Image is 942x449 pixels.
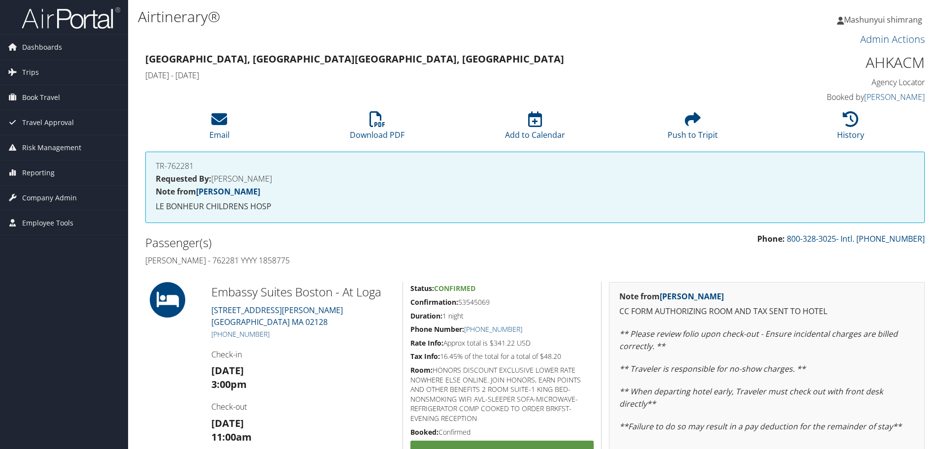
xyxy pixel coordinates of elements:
[22,211,73,235] span: Employee Tools
[505,117,565,140] a: Add to Calendar
[22,85,60,110] span: Book Travel
[211,417,244,430] strong: [DATE]
[410,297,458,307] strong: Confirmation:
[864,92,925,102] a: [PERSON_NAME]
[211,349,395,360] h4: Check-in
[156,200,914,213] p: LE BONHEUR CHILDRENS HOSP
[837,5,932,34] a: Mashunyui shimrang
[211,401,395,412] h4: Check-out
[22,110,74,135] span: Travel Approval
[741,52,925,73] h1: AHKACM
[156,162,914,170] h4: TR-762281
[619,305,914,318] p: CC FORM AUTHORIZING ROOM AND TAX SENT TO HOTEL
[410,284,434,293] strong: Status:
[410,324,464,334] strong: Phone Number:
[196,186,260,197] a: [PERSON_NAME]
[145,52,564,65] strong: [GEOGRAPHIC_DATA], [GEOGRAPHIC_DATA] [GEOGRAPHIC_DATA], [GEOGRAPHIC_DATA]
[211,305,343,327] a: [STREET_ADDRESS][PERSON_NAME][GEOGRAPHIC_DATA] MA 02128
[145,70,726,81] h4: [DATE] - [DATE]
[410,365,594,423] h5: HONORS DISCOUNT EXCLUSIVE LOWER RATE NOWHERE ELSE ONLINE. JOIN HONORS, EARN POINTS AND OTHER BENE...
[837,117,864,140] a: History
[757,233,785,244] strong: Phone:
[22,160,55,185] span: Reporting
[619,421,902,432] em: **Failure to do so may result in a pay deduction for the remainder of stay**
[145,234,528,251] h2: Passenger(s)
[350,117,404,140] a: Download PDF
[145,255,528,266] h4: [PERSON_NAME] - 762281 YYYY 1858775
[211,364,244,377] strong: [DATE]
[787,233,925,244] a: 800-328-3025- Intl. [PHONE_NUMBER]
[410,365,433,375] strong: Room:
[410,311,442,321] strong: Duration:
[410,352,594,361] h5: 16.45% of the total for a total of $48.20
[410,311,594,321] h5: 1 night
[22,186,77,210] span: Company Admin
[156,175,914,183] h4: [PERSON_NAME]
[860,32,925,46] a: Admin Actions
[410,352,440,361] strong: Tax Info:
[156,173,211,184] strong: Requested By:
[619,386,883,410] em: ** When departing hotel early, Traveler must check out with front desk directly**
[410,427,438,437] strong: Booked:
[741,92,925,102] h4: Booked by
[619,363,806,374] em: ** Traveler is responsible for no-show charges. **
[138,6,668,27] h1: Airtinerary®
[410,297,594,307] h5: 53545069
[211,284,395,300] h2: Embassy Suites Boston - At Loga
[156,186,260,197] strong: Note from
[410,427,594,437] h5: Confirmed
[211,430,252,444] strong: 11:00am
[22,135,81,160] span: Risk Management
[22,60,39,85] span: Trips
[22,6,120,30] img: airportal-logo.png
[464,324,522,334] a: [PHONE_NUMBER]
[410,338,594,348] h5: Approx total is $341.22 USD
[434,284,475,293] span: Confirmed
[209,117,230,140] a: Email
[668,117,718,140] a: Push to Tripit
[619,291,724,302] strong: Note from
[22,35,62,60] span: Dashboards
[844,14,922,25] span: Mashunyui shimrang
[211,329,269,339] a: [PHONE_NUMBER]
[741,77,925,88] h4: Agency Locator
[660,291,724,302] a: [PERSON_NAME]
[410,338,443,348] strong: Rate Info:
[619,328,898,352] em: ** Please review folio upon check-out - Ensure incidental charges are billed correctly. **
[211,378,247,391] strong: 3:00pm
